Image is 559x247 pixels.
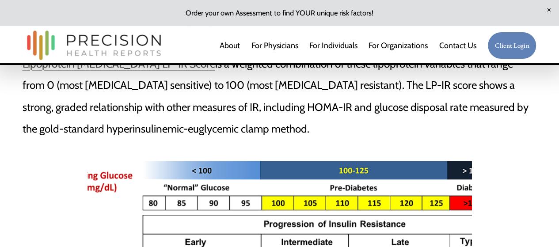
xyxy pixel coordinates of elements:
span: For Organizations [369,38,428,53]
a: folder dropdown [369,37,428,54]
a: Contact Us [439,37,476,54]
a: For Physicians [251,37,298,54]
a: NMR Lipoprotein [MEDICAL_DATA] LP-IR Score [23,36,501,70]
a: About [220,37,240,54]
a: Client Login [487,32,537,60]
iframe: Chat Widget [515,205,559,247]
a: For Individuals [309,37,357,54]
img: Precision Health Reports [23,27,166,64]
